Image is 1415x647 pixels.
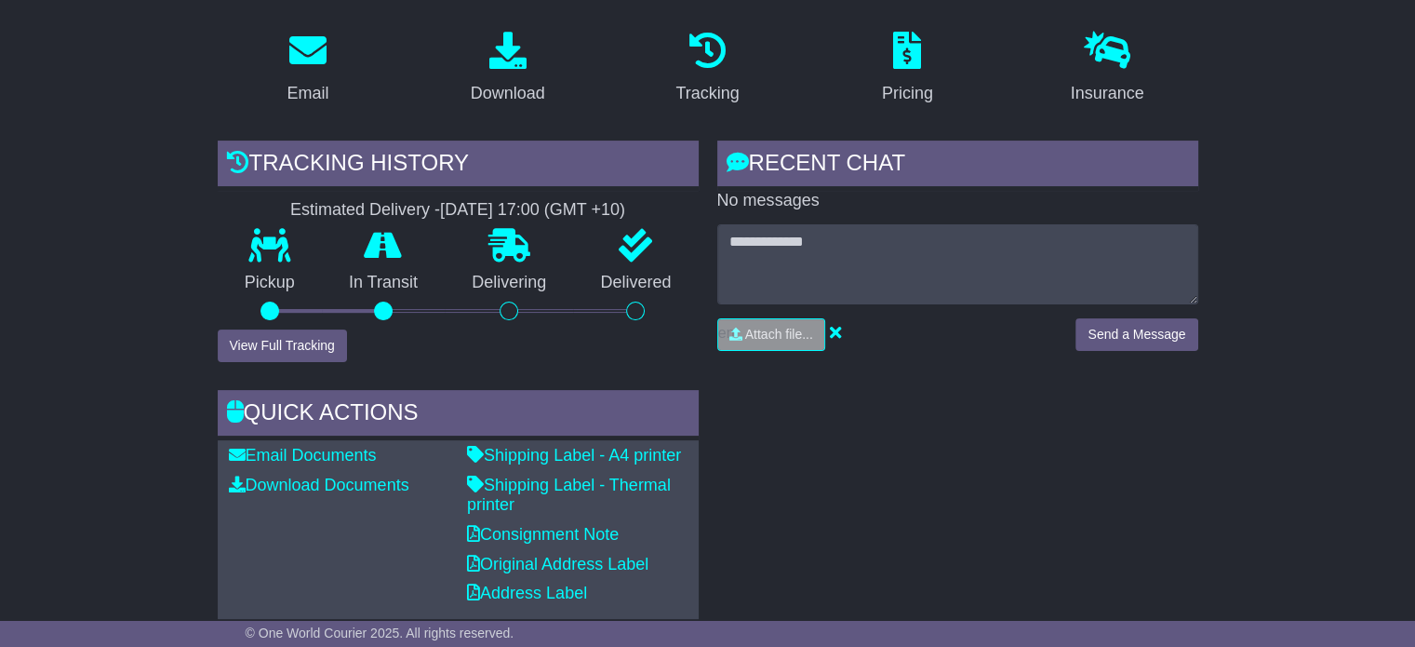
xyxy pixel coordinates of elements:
[229,476,409,494] a: Download Documents
[218,330,347,362] button: View Full Tracking
[274,25,340,113] a: Email
[218,141,699,191] div: Tracking history
[459,25,557,113] a: Download
[1059,25,1156,113] a: Insurance
[467,525,619,544] a: Consignment Note
[467,476,671,515] a: Shipping Label - Thermal printer
[467,555,648,573] a: Original Address Label
[717,191,1198,211] p: No messages
[440,200,625,221] div: [DATE] 17:00 (GMT +10)
[675,81,739,106] div: Tracking
[445,273,573,293] p: Delivering
[1071,81,1144,106] div: Insurance
[882,81,933,106] div: Pricing
[717,141,1198,191] div: RECENT CHAT
[467,584,587,602] a: Address Label
[573,273,698,293] p: Delivered
[1075,318,1197,351] button: Send a Message
[870,25,945,113] a: Pricing
[218,200,699,221] div: Estimated Delivery -
[218,390,699,440] div: Quick Actions
[229,446,377,465] a: Email Documents
[218,273,322,293] p: Pickup
[471,81,545,106] div: Download
[287,81,328,106] div: Email
[322,273,445,293] p: In Transit
[467,446,681,465] a: Shipping Label - A4 printer
[246,626,514,640] span: © One World Courier 2025. All rights reserved.
[663,25,751,113] a: Tracking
